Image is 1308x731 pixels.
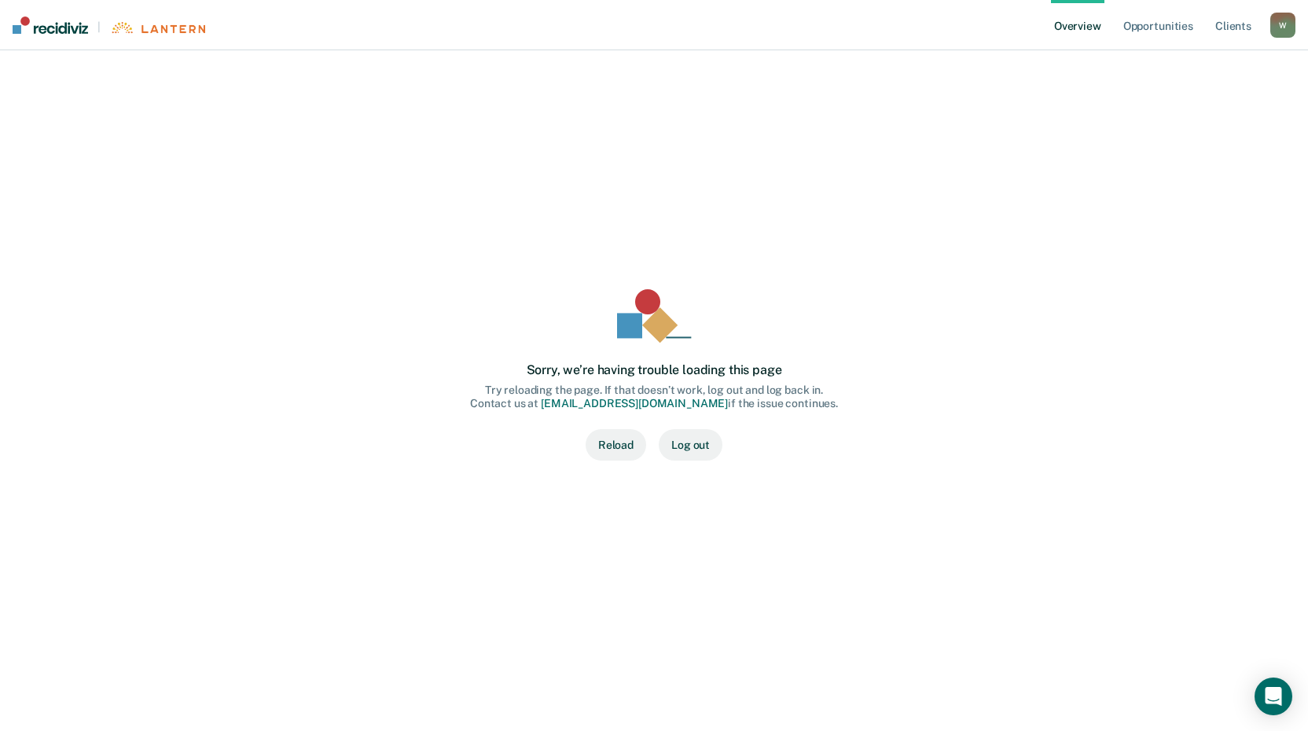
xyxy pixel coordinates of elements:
span: | [88,20,110,34]
div: Open Intercom Messenger [1255,678,1292,715]
img: Lantern [110,22,205,34]
a: [EMAIL_ADDRESS][DOMAIN_NAME] [541,397,728,410]
div: Sorry, we’re having trouble loading this page [527,362,782,377]
img: Recidiviz [13,17,88,34]
button: Log out [659,429,722,461]
a: | [13,17,205,34]
button: Reload [586,429,646,461]
div: Try reloading the page. If that doesn’t work, log out and log back in. Contact us at if the issue... [470,384,838,410]
button: W [1270,13,1295,38]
